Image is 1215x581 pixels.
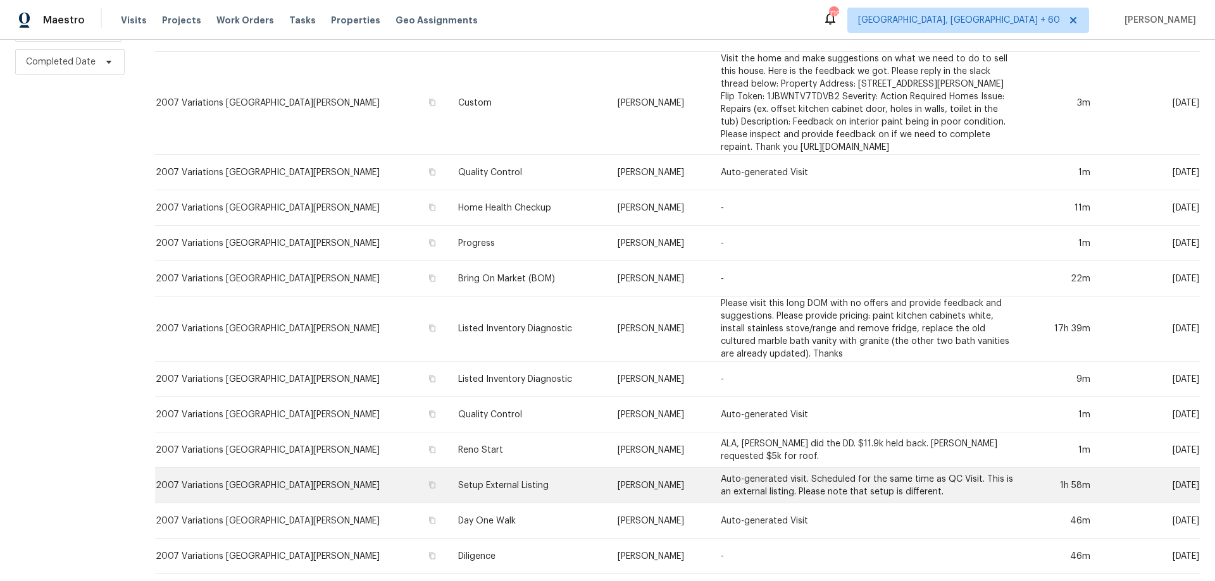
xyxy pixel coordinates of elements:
[1100,539,1200,574] td: [DATE]
[427,202,438,213] button: Copy Address
[607,155,711,190] td: [PERSON_NAME]
[711,261,1024,297] td: -
[155,297,448,362] td: 2007 Variations [GEOGRAPHIC_DATA][PERSON_NAME]
[1025,432,1100,468] td: 1m
[711,155,1024,190] td: Auto-generated Visit
[711,297,1024,362] td: Please visit this long DOM with no offers and provide feedback and suggestions. Please provide pr...
[711,362,1024,397] td: -
[448,362,607,397] td: Listed Inventory Diagnostic
[448,226,607,261] td: Progress
[1100,226,1200,261] td: [DATE]
[427,97,438,108] button: Copy Address
[607,190,711,226] td: [PERSON_NAME]
[829,8,838,20] div: 719
[1025,297,1100,362] td: 17h 39m
[43,14,85,27] span: Maestro
[1025,155,1100,190] td: 1m
[448,155,607,190] td: Quality Control
[607,261,711,297] td: [PERSON_NAME]
[711,397,1024,432] td: Auto-generated Visit
[448,397,607,432] td: Quality Control
[427,515,438,526] button: Copy Address
[155,52,448,155] td: 2007 Variations [GEOGRAPHIC_DATA][PERSON_NAME]
[289,16,316,25] span: Tasks
[427,272,438,284] button: Copy Address
[607,539,711,574] td: [PERSON_NAME]
[448,432,607,468] td: Reno Start
[607,397,711,432] td: [PERSON_NAME]
[607,297,711,362] td: [PERSON_NAME]
[1119,14,1196,27] span: [PERSON_NAME]
[711,52,1024,155] td: Visit the home and make suggestions on what we need to do to sell this house. Here is the feedbac...
[448,297,607,362] td: Listed Inventory Diagnostic
[155,468,448,503] td: 2007 Variations [GEOGRAPHIC_DATA][PERSON_NAME]
[427,373,438,384] button: Copy Address
[155,503,448,539] td: 2007 Variations [GEOGRAPHIC_DATA][PERSON_NAME]
[427,479,438,491] button: Copy Address
[155,261,448,297] td: 2007 Variations [GEOGRAPHIC_DATA][PERSON_NAME]
[711,226,1024,261] td: -
[1025,397,1100,432] td: 1m
[155,362,448,397] td: 2007 Variations [GEOGRAPHIC_DATA][PERSON_NAME]
[155,226,448,261] td: 2007 Variations [GEOGRAPHIC_DATA][PERSON_NAME]
[448,503,607,539] td: Day One Walk
[448,539,607,574] td: Diligence
[711,432,1024,468] td: ALA, [PERSON_NAME] did the DD. $11.9k held back. [PERSON_NAME] requested $5k for roof.
[1025,539,1100,574] td: 46m
[1100,397,1200,432] td: [DATE]
[155,432,448,468] td: 2007 Variations [GEOGRAPHIC_DATA][PERSON_NAME]
[427,322,438,334] button: Copy Address
[1100,362,1200,397] td: [DATE]
[155,190,448,226] td: 2007 Variations [GEOGRAPHIC_DATA][PERSON_NAME]
[607,468,711,503] td: [PERSON_NAME]
[1100,190,1200,226] td: [DATE]
[1100,297,1200,362] td: [DATE]
[607,52,711,155] td: [PERSON_NAME]
[1100,503,1200,539] td: [DATE]
[607,432,711,468] td: [PERSON_NAME]
[427,444,438,455] button: Copy Address
[1025,226,1100,261] td: 1m
[448,468,607,503] td: Setup External Listing
[1025,190,1100,226] td: 11m
[607,503,711,539] td: [PERSON_NAME]
[162,14,201,27] span: Projects
[711,190,1024,226] td: -
[448,190,607,226] td: Home Health Checkup
[448,261,607,297] td: Bring On Market (BOM)
[155,155,448,190] td: 2007 Variations [GEOGRAPHIC_DATA][PERSON_NAME]
[1100,155,1200,190] td: [DATE]
[216,14,274,27] span: Work Orders
[1100,432,1200,468] td: [DATE]
[711,539,1024,574] td: -
[427,166,438,178] button: Copy Address
[1100,261,1200,297] td: [DATE]
[1100,52,1200,155] td: [DATE]
[607,226,711,261] td: [PERSON_NAME]
[427,237,438,248] button: Copy Address
[1025,362,1100,397] td: 9m
[155,397,448,432] td: 2007 Variations [GEOGRAPHIC_DATA][PERSON_NAME]
[858,14,1060,27] span: [GEOGRAPHIC_DATA], [GEOGRAPHIC_DATA] + 60
[26,56,96,68] span: Completed Date
[1100,468,1200,503] td: [DATE]
[711,503,1024,539] td: Auto-generated Visit
[1025,503,1100,539] td: 46m
[331,14,380,27] span: Properties
[1025,261,1100,297] td: 22m
[711,468,1024,503] td: Auto-generated visit. Scheduled for the same time as QC Visit. This is an external listing. Pleas...
[427,550,438,561] button: Copy Address
[396,14,478,27] span: Geo Assignments
[155,539,448,574] td: 2007 Variations [GEOGRAPHIC_DATA][PERSON_NAME]
[1025,468,1100,503] td: 1h 58m
[1025,52,1100,155] td: 3m
[121,14,147,27] span: Visits
[427,408,438,420] button: Copy Address
[448,52,607,155] td: Custom
[607,362,711,397] td: [PERSON_NAME]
